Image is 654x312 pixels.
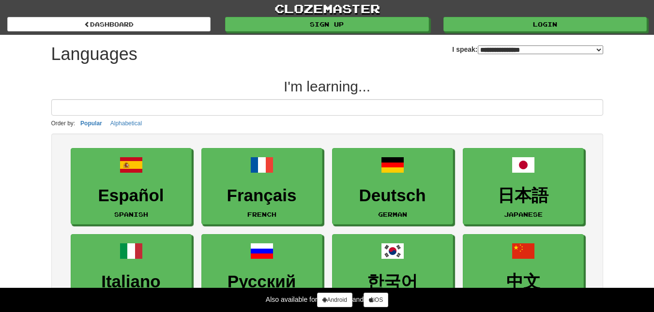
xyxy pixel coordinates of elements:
a: ItalianoItalian [71,234,192,311]
h3: 한국어 [337,272,448,291]
h3: Русский [207,272,317,291]
button: Alphabetical [107,118,145,129]
h3: Français [207,186,317,205]
h2: I'm learning... [51,78,603,94]
a: 한국어Korean [332,234,453,311]
a: Android [317,293,352,307]
small: French [247,211,276,218]
h3: Español [76,186,186,205]
a: dashboard [7,17,211,31]
a: Sign up [225,17,428,31]
h3: 日本語 [468,186,578,205]
a: 中文Mandarin Chinese [463,234,584,311]
a: РусскийRussian [201,234,322,311]
h3: Deutsch [337,186,448,205]
a: DeutschGerman [332,148,453,225]
small: Spanish [114,211,148,218]
small: German [378,211,407,218]
h3: Italiano [76,272,186,291]
small: Japanese [504,211,543,218]
button: Popular [77,118,105,129]
h1: Languages [51,45,137,64]
a: 日本語Japanese [463,148,584,225]
a: EspañolSpanish [71,148,192,225]
small: Order by: [51,120,76,127]
h3: 中文 [468,272,578,291]
a: Login [443,17,647,31]
a: FrançaisFrench [201,148,322,225]
select: I speak: [478,45,603,54]
label: I speak: [452,45,603,54]
a: iOS [364,293,388,307]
